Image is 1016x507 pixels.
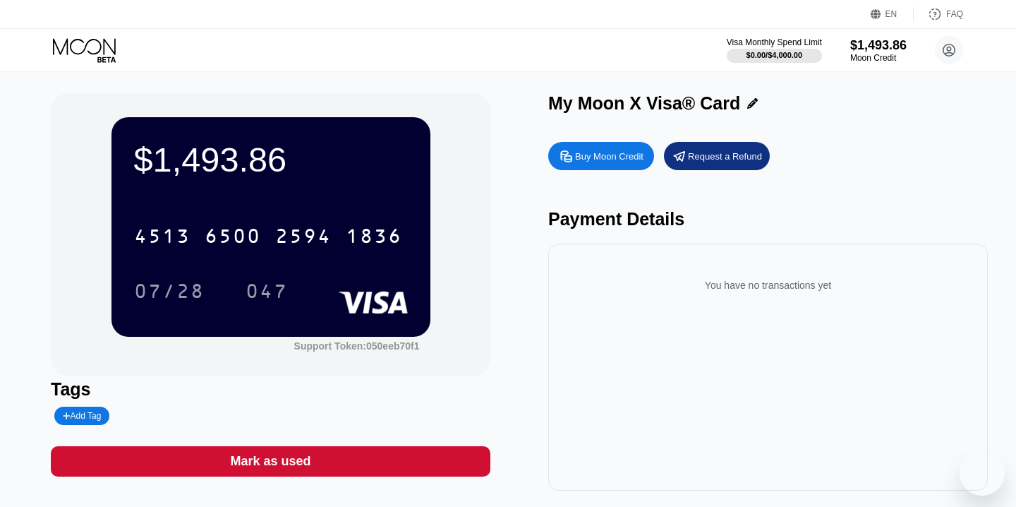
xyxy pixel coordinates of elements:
div: 047 [246,282,288,304]
div: 4513650025941836 [126,218,411,253]
div: $1,493.86Moon Credit [850,38,907,63]
div: Support Token:050eeb70f1 [294,340,420,352]
div: Request a Refund [664,142,770,170]
div: 4513 [134,227,190,249]
div: Tags [51,379,490,400]
div: 1836 [346,227,402,249]
div: 6500 [205,227,261,249]
div: EN [885,9,897,19]
div: FAQ [914,7,963,21]
div: Add Tag [54,407,109,425]
div: My Moon X Visa® Card [548,93,740,114]
div: Buy Moon Credit [548,142,654,170]
div: Buy Moon Credit [575,150,643,162]
div: Visa Monthly Spend Limit [727,37,822,47]
div: $1,493.86 [134,140,408,179]
div: Support Token: 050eeb70f1 [294,340,420,352]
div: FAQ [946,9,963,19]
div: $1,493.86 [850,38,907,53]
div: Add Tag [63,411,101,421]
div: EN [871,7,914,21]
div: Payment Details [548,209,988,229]
div: $0.00 / $4,000.00 [746,51,803,59]
div: 047 [235,273,298,309]
div: Mark as used [230,453,310,470]
div: You have no transactions yet [560,266,976,305]
div: Mark as used [51,446,490,477]
iframe: Кнопка запуска окна обмена сообщениями [960,451,1005,496]
div: 07/28 [123,273,215,309]
div: Visa Monthly Spend Limit$0.00/$4,000.00 [727,37,822,63]
div: 07/28 [134,282,205,304]
div: 2594 [275,227,332,249]
div: Moon Credit [850,53,907,63]
div: Request a Refund [688,150,762,162]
